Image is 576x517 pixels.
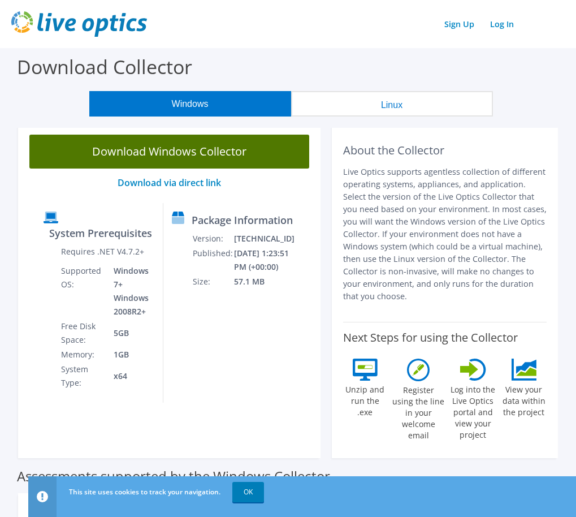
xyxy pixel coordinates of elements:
label: Log into the Live Optics portal and view your project [451,381,496,441]
label: Package Information [192,214,293,226]
td: Windows 7+ Windows 2008R2+ [105,264,154,319]
td: Version: [192,231,233,246]
label: Unzip and run the .exe [343,381,387,418]
h2: About the Collector [343,144,547,157]
label: Requires .NET V4.7.2+ [61,246,144,257]
td: Published: [192,246,233,274]
td: Free Disk Space: [60,319,105,347]
button: Linux [291,91,493,117]
td: System Type: [60,362,105,390]
td: Supported OS: [60,264,105,319]
label: Download Collector [17,54,192,80]
td: x64 [105,362,154,390]
td: Memory: [60,347,105,362]
label: View your data within the project [501,381,547,418]
p: Live Optics supports agentless collection of different operating systems, appliances, and applica... [343,166,547,303]
a: OK [232,482,264,502]
td: [DATE] 1:23:51 PM (+00:00) [233,246,295,274]
a: Log In [484,16,519,32]
label: Register using the line in your welcome email [392,381,444,441]
a: Download via direct link [118,176,221,189]
label: System Prerequisites [49,227,152,239]
button: Windows [89,91,291,117]
a: Download Windows Collector [29,135,309,169]
td: 5GB [105,319,154,347]
td: 57.1 MB [233,274,295,289]
label: Assessments supported by the Windows Collector [17,471,330,482]
label: Next Steps for using the Collector [343,331,518,344]
td: Size: [192,274,233,289]
td: [TECHNICAL_ID] [233,231,295,246]
a: Sign Up [439,16,480,32]
span: This site uses cookies to track your navigation. [69,487,220,497]
td: 1GB [105,347,154,362]
img: live_optics_svg.svg [11,11,147,37]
